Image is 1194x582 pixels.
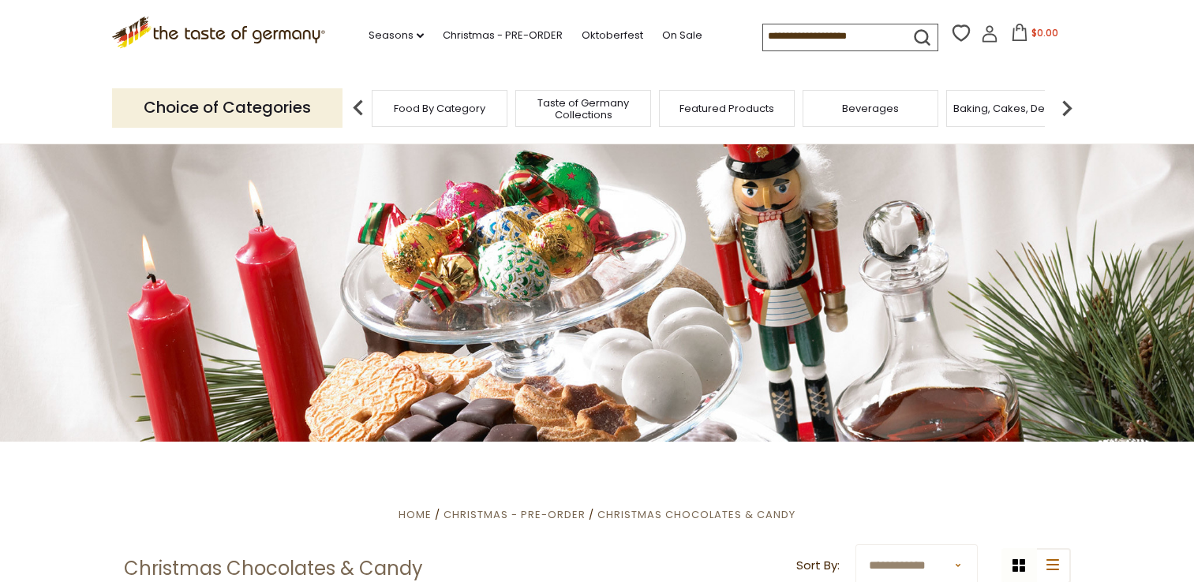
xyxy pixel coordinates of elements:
[1031,26,1058,39] span: $0.00
[1051,92,1083,124] img: next arrow
[679,103,774,114] a: Featured Products
[399,507,432,522] a: Home
[520,97,646,121] a: Taste of Germany Collections
[342,92,374,124] img: previous arrow
[1001,24,1069,47] button: $0.00
[796,556,840,576] label: Sort By:
[953,103,1076,114] a: Baking, Cakes, Desserts
[112,88,342,127] p: Choice of Categories
[124,557,423,580] h1: Christmas Chocolates & Candy
[443,27,563,44] a: Christmas - PRE-ORDER
[582,27,643,44] a: Oktoberfest
[597,507,795,522] a: Christmas Chocolates & Candy
[394,103,485,114] a: Food By Category
[662,27,702,44] a: On Sale
[842,103,899,114] a: Beverages
[444,507,586,522] a: Christmas - PRE-ORDER
[369,27,424,44] a: Seasons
